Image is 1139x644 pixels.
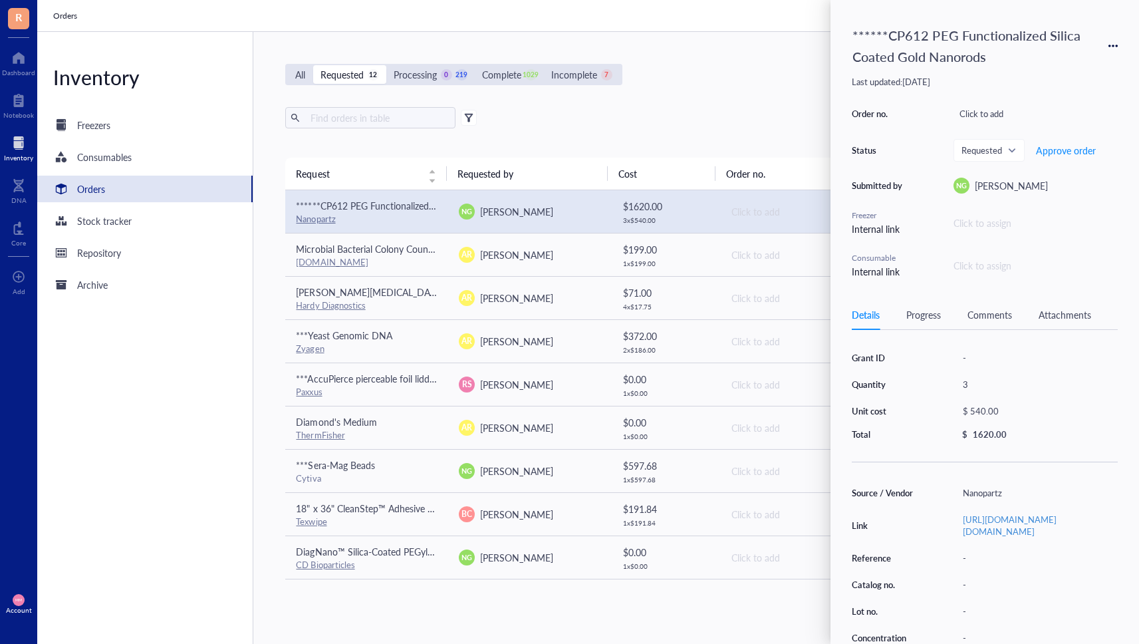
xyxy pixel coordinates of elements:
div: - [957,549,1118,567]
a: Paxxus [296,385,322,398]
input: Find orders in table [305,108,450,128]
div: $ 597.68 [623,458,709,473]
div: Last updated: [DATE] [852,76,1118,88]
td: Click to add [719,233,882,276]
div: Click to add [731,204,872,219]
div: 2 x $ 186.00 [623,346,709,354]
div: $ 0.00 [623,372,709,387]
span: [PERSON_NAME] [480,335,553,348]
div: Reference [852,552,920,564]
a: Orders [53,9,80,23]
td: Click to add [719,536,882,579]
div: Internal link [852,264,905,279]
div: Click to add [731,464,872,478]
div: $ 0.00 [623,415,709,430]
span: 18" x 36" CleanStep™ Adhesive Mat, Blue AMA183681B [296,502,528,515]
span: ***Yeast Genomic DNA [296,329,392,342]
span: AR [461,422,472,434]
div: Internal link [852,222,905,236]
div: Click to add [731,550,872,565]
div: Inventory [4,154,33,162]
div: Click to add [731,247,872,262]
a: CD Bioparticles [296,558,354,571]
a: Dashboard [2,47,35,77]
a: Nanopartz [296,212,335,225]
div: Click to add [731,334,872,349]
span: MM [15,598,21,602]
div: DNA [11,196,27,204]
div: $ [962,428,967,440]
div: Cytiva [296,472,438,484]
div: All [295,67,305,82]
div: Click to add [731,377,872,392]
div: 219 [456,69,467,80]
div: Catalog no. [852,579,920,591]
div: Quantity [852,379,920,391]
span: [PERSON_NAME] [480,378,553,391]
div: - [957,349,1118,367]
div: $ 71.00 [623,285,709,300]
div: Repository [77,245,121,260]
span: NG [461,206,472,217]
div: $ 540.00 [957,402,1112,420]
a: [URL][DOMAIN_NAME][DOMAIN_NAME] [963,513,1057,538]
button: Approve order [1035,140,1096,161]
span: BC [461,508,472,520]
div: Source / Vendor [852,487,920,499]
span: Requested [961,144,1014,156]
div: $ 1620.00 [623,199,709,214]
div: Status [852,144,905,156]
td: Click to add [719,190,882,234]
div: ******CP612 PEG Functionalized Silica Coated Gold Nanorods [846,21,1100,71]
div: Complete [482,67,521,82]
div: 1 x $ 0.00 [623,389,709,397]
div: 1029 [525,69,537,80]
td: Click to add [719,492,882,536]
div: 1620.00 [973,428,1007,440]
div: Total [852,428,920,440]
div: 7 [601,69,612,80]
div: 12 [368,69,379,80]
div: Nanopartz [957,484,1118,502]
span: [PERSON_NAME] [480,551,553,564]
th: Request [285,158,446,190]
td: Click to add [719,363,882,406]
div: Click to assign [953,258,1011,273]
a: DNA [11,175,27,204]
div: $ 372.00 [623,329,709,343]
div: Requested [320,67,364,82]
a: Freezers [37,112,253,138]
span: R [15,9,22,25]
span: [PERSON_NAME] [480,464,553,478]
span: NG [956,180,967,191]
div: Processing [394,67,437,82]
td: Click to add [719,406,882,449]
a: Repository [37,240,253,266]
div: $ 0.00 [623,545,709,560]
td: Click to add [719,276,882,319]
div: Click to add [731,507,872,522]
div: Click to assign [953,216,1118,230]
div: 0 [441,69,452,80]
div: Dashboard [2,69,35,77]
div: 3 x $ 540.00 [623,216,709,224]
div: Add [13,287,25,295]
div: Grant ID [852,352,920,364]
div: $ 199.00 [623,242,709,257]
a: Texwipe [296,515,326,528]
td: Click to add [719,319,882,363]
div: Core [11,239,26,247]
span: [PERSON_NAME] [480,205,553,218]
div: Concentration [852,632,920,644]
td: Click to add [719,579,882,622]
div: segmented control [285,64,622,85]
span: [PERSON_NAME][MEDICAL_DATA] (SabDex) Agar, [PERSON_NAME] [296,285,581,299]
a: Hardy Diagnostics [296,299,365,311]
div: Inventory [37,64,253,90]
span: Request [296,166,420,181]
div: 1 x $ 597.68 [623,476,709,484]
span: [PERSON_NAME] [480,421,553,434]
span: Approve order [1036,145,1096,156]
a: Archive [37,271,253,298]
span: Diamond's Medium [296,415,376,428]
